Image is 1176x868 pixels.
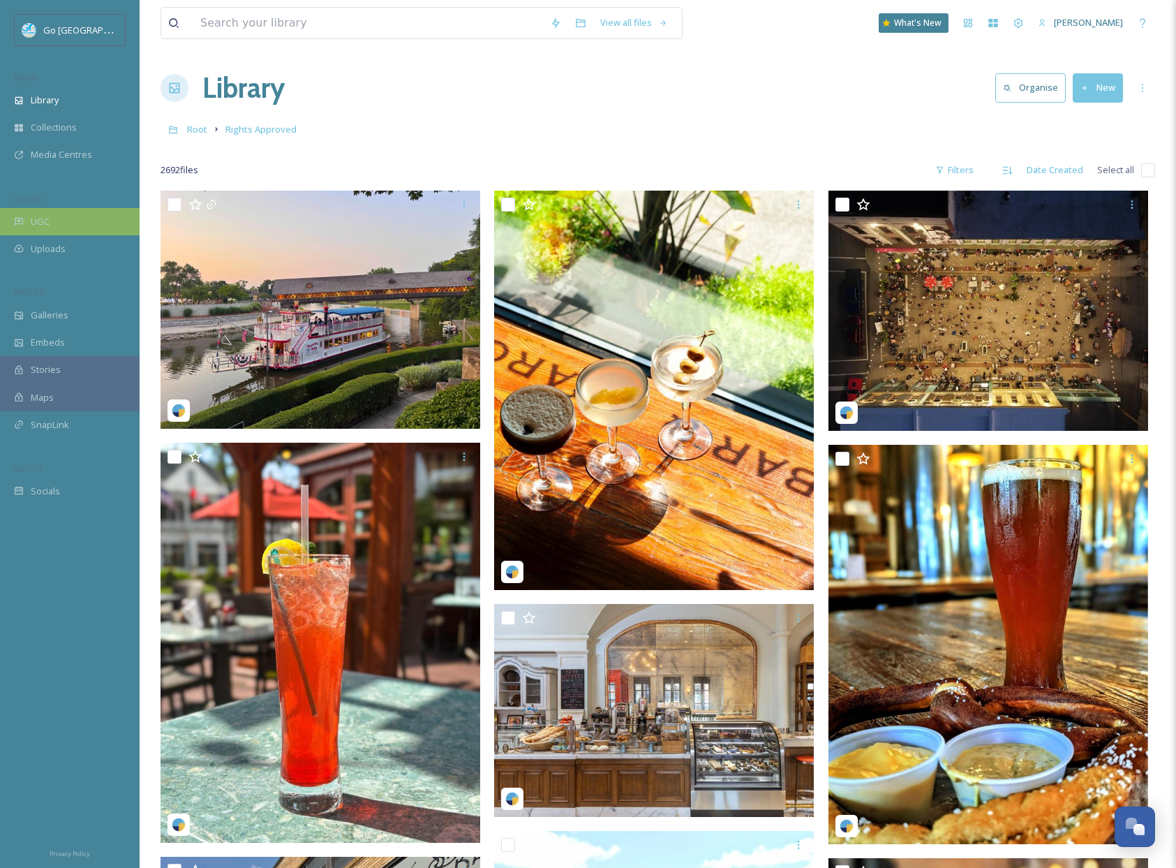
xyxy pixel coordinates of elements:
[928,156,981,184] div: Filters
[14,193,44,204] span: COLLECT
[879,13,948,33] a: What's New
[161,163,198,177] span: 2692 file s
[225,123,297,135] span: Rights Approved
[1115,807,1155,847] button: Open Chat
[22,23,36,37] img: GoGreatLogo_MISkies_RegionalTrails%20%281%29.png
[1031,9,1130,36] a: [PERSON_NAME]
[1054,16,1123,29] span: [PERSON_NAME]
[840,819,854,833] img: snapsea-logo.png
[50,849,90,858] span: Privacy Policy
[1073,73,1123,102] button: New
[31,309,68,322] span: Galleries
[995,73,1073,102] a: Organise
[187,123,207,135] span: Root
[225,121,297,138] a: Rights Approved
[840,406,854,420] img: snapsea-logo.png
[31,336,65,349] span: Embeds
[43,23,147,36] span: Go [GEOGRAPHIC_DATA]
[31,148,92,161] span: Media Centres
[828,445,1148,845] img: frankenmuthbrewery-5020988.jpg
[14,72,38,82] span: MEDIA
[494,191,814,589] img: prostwinebar-5488615.jpg
[14,463,42,473] span: SOCIALS
[31,94,59,107] span: Library
[1097,163,1134,177] span: Select all
[31,215,50,228] span: UGC
[31,121,77,134] span: Collections
[505,565,519,579] img: snapsea-logo.png
[187,121,207,138] a: Root
[193,8,543,38] input: Search your library
[202,67,285,109] a: Library
[494,604,814,818] img: elementaldining_midland-5305536.jpg
[172,818,186,832] img: snapsea-logo.png
[31,391,54,404] span: Maps
[31,363,61,376] span: Stories
[828,191,1148,431] img: 3rdstreetstarbridge-5516145.jpg
[995,73,1066,102] button: Organise
[161,191,480,429] img: riverplaceshops-5583953.jpg
[50,844,90,861] a: Privacy Policy
[161,443,480,843] img: michiganonmain-17867994873354332.jpeg
[1020,156,1090,184] div: Date Created
[14,287,46,297] span: WIDGETS
[31,418,69,432] span: SnapLink
[31,485,60,498] span: Socials
[505,792,519,806] img: snapsea-logo.png
[31,242,66,256] span: Uploads
[593,9,675,36] a: View all files
[172,404,186,418] img: snapsea-logo.png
